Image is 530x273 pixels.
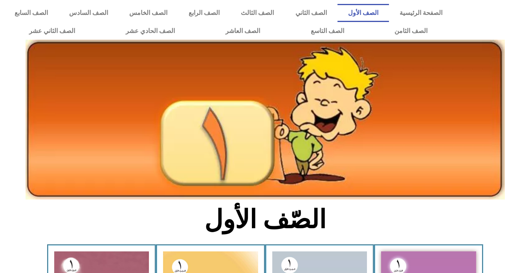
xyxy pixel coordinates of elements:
a: الصف الحادي عشر [101,22,200,40]
a: الصف الثاني عشر [4,22,101,40]
a: الصف الخامس [119,4,178,22]
a: الصف الأول [337,4,389,22]
a: الصف السابع [4,4,59,22]
a: الصف الثاني [285,4,337,22]
a: الصف الثامن [369,22,453,40]
a: الصف الرابع [178,4,230,22]
a: الصفحة الرئيسية [389,4,453,22]
a: الصف التاسع [285,22,369,40]
a: الصف العاشر [200,22,286,40]
a: الصف الثالث [230,4,284,22]
a: الصف السادس [59,4,119,22]
h2: الصّف الأول [135,204,395,235]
